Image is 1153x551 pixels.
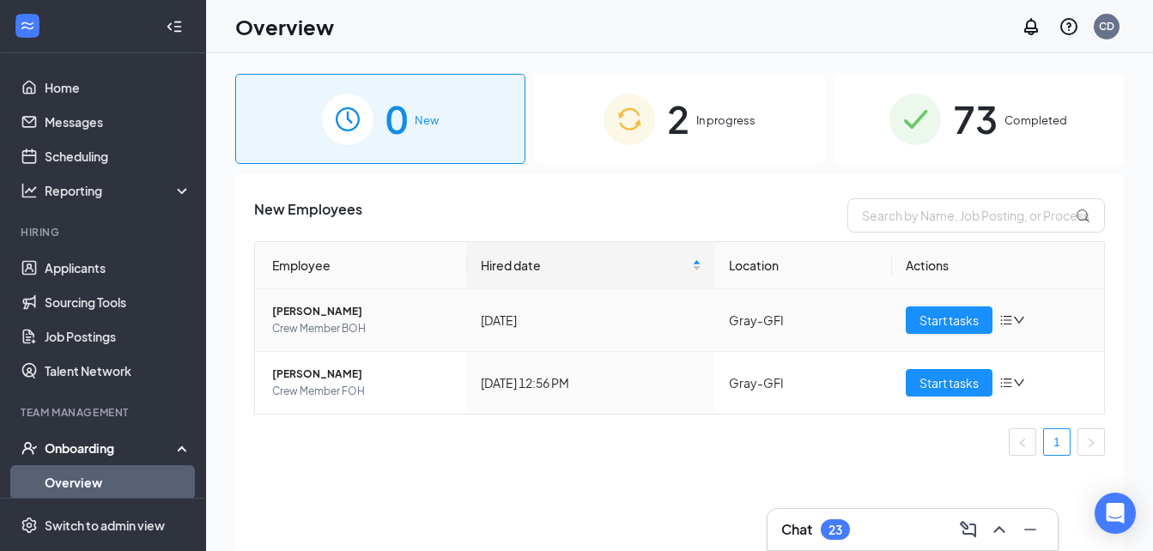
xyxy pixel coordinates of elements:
td: Gray-GFI [715,289,892,352]
td: Gray-GFI [715,352,892,414]
span: [PERSON_NAME] [272,303,453,320]
span: In progress [696,112,756,129]
svg: Collapse [166,18,183,35]
span: Crew Member BOH [272,320,453,337]
button: Start tasks [906,306,992,334]
span: right [1086,438,1096,448]
svg: UserCheck [21,439,38,457]
button: ComposeMessage [955,516,982,543]
button: left [1009,428,1036,456]
a: Sourcing Tools [45,285,191,319]
svg: ComposeMessage [958,519,979,540]
a: Messages [45,105,191,139]
svg: Notifications [1021,16,1041,37]
span: 0 [385,89,408,148]
svg: WorkstreamLogo [19,17,36,34]
button: right [1077,428,1105,456]
div: [DATE] 12:56 PM [481,373,701,392]
a: 1 [1044,429,1070,455]
h1: Overview [235,12,334,41]
svg: Analysis [21,182,38,199]
span: Start tasks [919,373,979,392]
button: Minimize [1016,516,1044,543]
svg: QuestionInfo [1059,16,1079,37]
span: New Employees [254,198,362,233]
button: ChevronUp [986,516,1013,543]
span: Completed [1004,112,1067,129]
div: Onboarding [45,439,177,457]
a: Home [45,70,191,105]
div: Team Management [21,405,188,420]
span: [PERSON_NAME] [272,366,453,383]
a: Job Postings [45,319,191,354]
div: Open Intercom Messenger [1095,493,1136,534]
th: Location [715,242,892,289]
li: Previous Page [1009,428,1036,456]
span: down [1013,377,1025,389]
a: Applicants [45,251,191,285]
span: left [1017,438,1028,448]
span: Crew Member FOH [272,383,453,400]
div: CD [1099,19,1114,33]
span: down [1013,314,1025,326]
a: Overview [45,465,191,500]
span: 73 [953,89,998,148]
div: [DATE] [481,311,701,330]
span: bars [999,313,1013,327]
button: Start tasks [906,369,992,397]
a: Scheduling [45,139,191,173]
svg: ChevronUp [989,519,1010,540]
div: Hiring [21,225,188,239]
th: Actions [892,242,1104,289]
div: Switch to admin view [45,517,165,534]
span: bars [999,376,1013,390]
span: New [415,112,439,129]
span: Hired date [481,256,689,275]
a: Talent Network [45,354,191,388]
li: Next Page [1077,428,1105,456]
svg: Settings [21,517,38,534]
span: 2 [667,89,689,148]
h3: Chat [781,520,812,539]
div: Reporting [45,182,192,199]
span: Start tasks [919,311,979,330]
th: Employee [255,242,467,289]
svg: Minimize [1020,519,1041,540]
div: 23 [828,523,842,537]
input: Search by Name, Job Posting, or Process [847,198,1105,233]
li: 1 [1043,428,1071,456]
